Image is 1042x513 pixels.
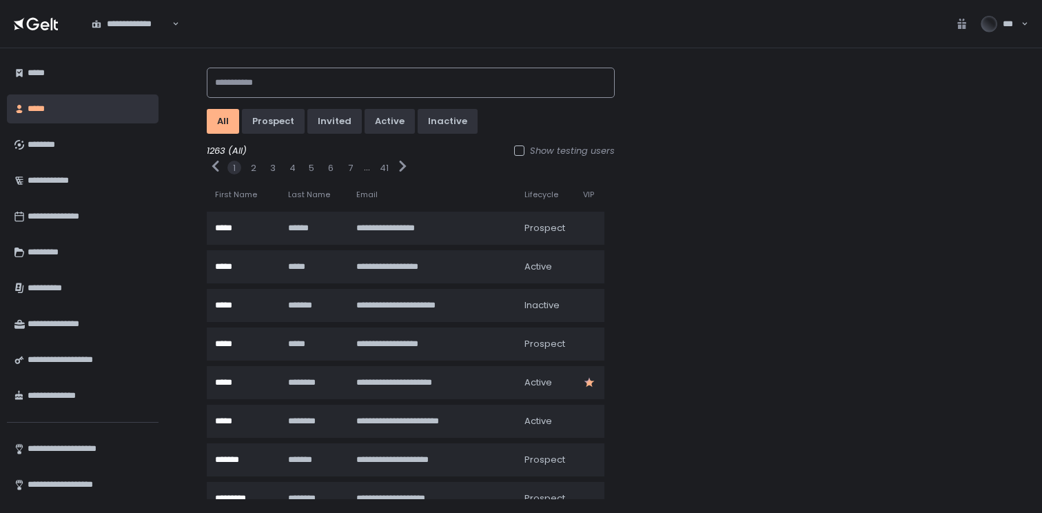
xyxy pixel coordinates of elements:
[418,109,478,134] button: inactive
[380,162,389,174] button: 41
[270,162,276,174] button: 3
[524,454,565,466] span: prospect
[289,162,296,174] button: 4
[207,109,239,134] button: All
[365,109,415,134] button: active
[375,115,405,128] div: active
[217,115,229,128] div: All
[83,10,179,39] div: Search for option
[524,376,552,389] span: active
[348,162,353,174] button: 7
[524,222,565,234] span: prospect
[524,261,552,273] span: active
[583,190,594,200] span: VIP
[524,492,565,505] span: prospect
[428,115,467,128] div: inactive
[524,190,558,200] span: Lifecycle
[215,190,257,200] span: First Name
[251,162,256,174] button: 2
[252,115,294,128] div: prospect
[242,109,305,134] button: prospect
[309,162,314,174] button: 5
[207,145,615,157] div: 1263 (All)
[307,109,362,134] button: invited
[170,17,171,31] input: Search for option
[318,115,351,128] div: invited
[233,162,236,174] button: 1
[364,161,370,174] div: ...
[524,415,552,428] span: active
[524,299,560,312] span: inactive
[524,338,565,350] span: prospect
[356,190,378,200] span: Email
[328,162,334,174] button: 6
[288,190,330,200] span: Last Name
